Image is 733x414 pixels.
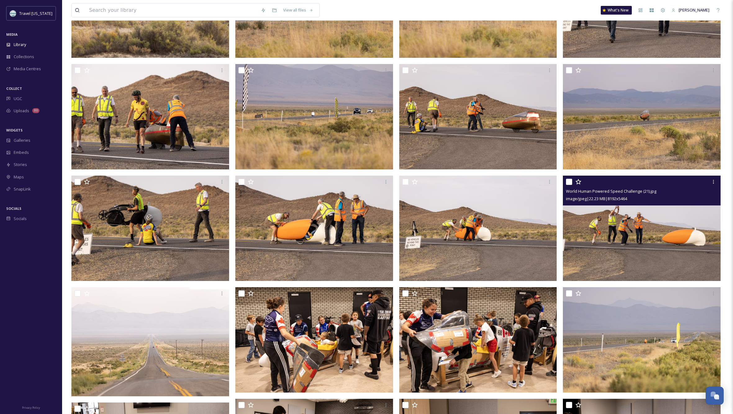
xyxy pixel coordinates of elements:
img: World Human Powered Speed Challenge (47).jpg [71,287,229,396]
img: World Human Powered Speed Challenge (37).jpg [71,176,229,281]
a: Privacy Policy [22,403,40,411]
span: SnapLink [14,186,31,192]
img: World Human Powered Speed Challenge (22).jpg [563,64,721,169]
span: Uploads [14,108,29,114]
span: Embeds [14,149,29,155]
img: World Human Powered Speed Challenge (36).jpg [235,64,393,169]
img: World Human Powered Speed Challenge (45).jpg [235,287,393,393]
input: Search your library [86,3,258,17]
span: Travel [US_STATE] [19,11,52,16]
span: Galleries [14,137,30,143]
span: WIDGETS [6,128,23,132]
img: download.jpeg [10,10,16,16]
span: Socials [14,216,27,222]
span: SOCIALS [6,206,21,211]
span: UGC [14,96,22,102]
span: Maps [14,174,24,180]
img: World Human Powered Speed Challenge (43).jpg [563,287,721,393]
span: COLLECT [6,86,22,91]
img: World Human Powered Speed Challenge (16).jpg [399,176,557,281]
a: [PERSON_NAME] [668,4,713,16]
span: [PERSON_NAME] [679,7,709,13]
span: Privacy Policy [22,406,40,410]
span: image/jpeg | 22.23 MB | 8192 x 5464 [566,196,627,201]
span: World Human Powered Speed Challenge (21).jpg [566,188,656,194]
a: What's New [601,6,632,15]
span: Stories [14,162,27,168]
div: 80 [32,108,39,113]
span: Library [14,42,26,48]
img: World Human Powered Speed Challenge (21).jpg [563,176,721,281]
span: Collections [14,54,34,60]
a: View all files [280,4,316,16]
span: Media Centres [14,66,41,72]
span: MEDIA [6,32,18,37]
img: World Human Powered Speed Challenge (60).jpg [399,287,557,393]
button: Open Chat [706,387,724,405]
img: World Human Powered Speed Challenge (54).jpg [71,64,229,169]
img: World Human Powered Speed Challenge (66).jpg [235,176,393,281]
img: World Human Powered Speed Challenge (26).jpg [399,64,557,169]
